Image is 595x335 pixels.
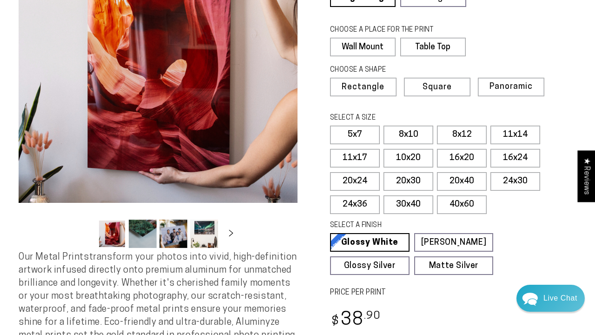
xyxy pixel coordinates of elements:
[364,311,381,322] sup: .90
[414,256,494,275] a: Matte Silver
[190,220,218,248] button: Load image 4 in gallery view
[400,38,466,56] label: Table Top
[490,126,540,144] label: 11x14
[490,149,540,167] label: 16x24
[437,172,487,191] label: 20x40
[383,195,433,214] label: 30x40
[383,149,433,167] label: 10x20
[330,149,380,167] label: 11x17
[437,126,487,144] label: 8x12
[330,65,458,75] legend: CHOOSE A SHAPE
[437,195,487,214] label: 40x60
[543,285,577,312] div: Contact Us Directly
[221,223,241,244] button: Slide right
[330,38,396,56] label: Wall Mount
[577,150,595,202] div: Click to open Judge.me floating reviews tab
[414,233,494,252] a: [PERSON_NAME]
[159,220,187,248] button: Load image 3 in gallery view
[330,256,410,275] a: Glossy Silver
[516,285,585,312] div: Chat widget toggle
[423,83,452,92] span: Square
[330,233,410,252] a: Glossy White
[437,149,487,167] label: 16x20
[330,126,380,144] label: 5x7
[330,221,474,231] legend: SELECT A FINISH
[330,113,474,123] legend: SELECT A SIZE
[490,172,540,191] label: 24x30
[383,172,433,191] label: 20x30
[129,220,157,248] button: Load image 2 in gallery view
[330,311,381,329] bdi: 38
[330,25,457,35] legend: CHOOSE A PLACE FOR THE PRINT
[75,223,95,244] button: Slide left
[331,315,339,328] span: $
[342,83,384,92] span: Rectangle
[330,172,380,191] label: 20x24
[489,82,533,91] span: Panoramic
[330,195,380,214] label: 24x36
[383,126,433,144] label: 8x10
[98,220,126,248] button: Load image 1 in gallery view
[330,288,576,298] label: PRICE PER PRINT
